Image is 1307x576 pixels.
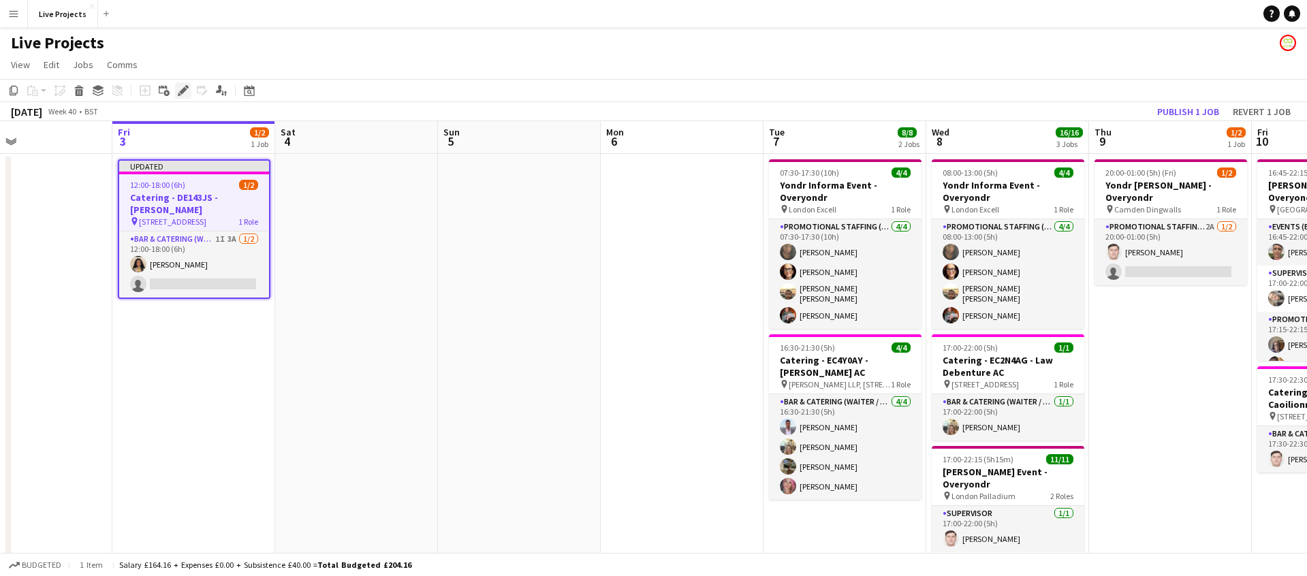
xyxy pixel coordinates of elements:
span: 8 [930,133,949,149]
div: [DATE] [11,105,42,118]
app-card-role: Promotional Staffing (Exhibition Host)4/407:30-17:30 (10h)[PERSON_NAME][PERSON_NAME][PERSON_NAME]... [769,219,922,329]
span: 1 Role [238,217,258,227]
a: Jobs [67,56,99,74]
span: Thu [1095,126,1112,138]
span: [PERSON_NAME] LLP, [STREET_ADDRESS] [789,379,891,389]
h3: Catering - EC4Y0AY - [PERSON_NAME] AC [769,354,922,379]
span: 1/2 [239,180,258,190]
span: 16/16 [1056,127,1083,138]
span: London Excell [789,204,836,214]
app-job-card: 07:30-17:30 (10h)4/4Yondr Informa Event - Overyondr London Excell1 RolePromotional Staffing (Exhi... [769,159,922,329]
span: London Excell [951,204,999,214]
div: Updated [119,161,269,172]
app-job-card: 08:00-13:00 (5h)4/4Yondr Informa Event - Overyondr London Excell1 RolePromotional Staffing (Exhib... [932,159,1084,329]
button: Live Projects [28,1,98,27]
span: 1/2 [1217,167,1236,178]
app-card-role: Supervisor1/117:00-22:00 (5h)[PERSON_NAME] [932,506,1084,552]
app-card-role: Promotional Staffing (Exhibition Host)2A1/220:00-01:00 (5h)[PERSON_NAME] [1095,219,1247,285]
span: 2 Roles [1050,491,1073,501]
a: Edit [38,56,65,74]
span: 1 Role [891,204,911,214]
span: 3 [116,133,130,149]
span: 6 [604,133,624,149]
span: Camden Dingwalls [1114,204,1181,214]
span: 1 Role [1054,204,1073,214]
span: 12:00-18:00 (6h) [130,180,185,190]
span: 08:00-13:00 (5h) [943,167,998,178]
span: View [11,59,30,71]
span: 10 [1255,133,1268,149]
span: Tue [769,126,785,138]
span: Mon [606,126,624,138]
span: London Palladium [951,491,1015,501]
span: Fri [118,126,130,138]
app-card-role: Bar & Catering (Waiter / waitress)1/117:00-22:00 (5h)[PERSON_NAME] [932,394,1084,441]
app-job-card: Updated12:00-18:00 (6h)1/2Catering - DE143JS - [PERSON_NAME] [STREET_ADDRESS]1 RoleBar & Catering... [118,159,270,299]
button: Budgeted [7,558,63,573]
h3: Catering - EC2N4AG - Law Debenture AC [932,354,1084,379]
app-card-role: Bar & Catering (Waiter / waitress)4/416:30-21:30 (5h)[PERSON_NAME][PERSON_NAME][PERSON_NAME][PERS... [769,394,922,500]
span: Comms [107,59,138,71]
button: Revert 1 job [1227,103,1296,121]
app-job-card: 16:30-21:30 (5h)4/4Catering - EC4Y0AY - [PERSON_NAME] AC [PERSON_NAME] LLP, [STREET_ADDRESS]1 Rol... [769,334,922,500]
span: 1/1 [1054,342,1073,353]
a: View [5,56,35,74]
div: BST [84,106,98,116]
span: 1 Role [1054,379,1073,389]
app-card-role: Bar & Catering (Waiter / waitress)1I3A1/212:00-18:00 (6h)[PERSON_NAME] [119,231,269,298]
span: Wed [932,126,949,138]
h1: Live Projects [11,33,104,53]
span: 7 [767,133,785,149]
span: 4 [279,133,296,149]
span: [STREET_ADDRESS] [139,217,206,227]
h3: Yondr Informa Event - Overyondr [769,179,922,204]
h3: Yondr [PERSON_NAME] - Overyondr [1095,179,1247,204]
div: 1 Job [251,139,268,149]
span: 17:00-22:15 (5h15m) [943,454,1013,464]
div: 2 Jobs [898,139,919,149]
div: 1 Job [1227,139,1245,149]
a: Comms [101,56,143,74]
app-job-card: 20:00-01:00 (5h) (Fri)1/2Yondr [PERSON_NAME] - Overyondr Camden Dingwalls1 RolePromotional Staffi... [1095,159,1247,285]
span: Total Budgeted £204.16 [317,560,411,570]
span: Week 40 [45,106,79,116]
span: 20:00-01:00 (5h) (Fri) [1105,167,1176,178]
span: Fri [1257,126,1268,138]
button: Publish 1 job [1152,103,1225,121]
h3: [PERSON_NAME] Event - Overyondr [932,466,1084,490]
span: Jobs [73,59,93,71]
h3: Catering - DE143JS - [PERSON_NAME] [119,191,269,216]
app-job-card: 17:00-22:00 (5h)1/1Catering - EC2N4AG - Law Debenture AC [STREET_ADDRESS]1 RoleBar & Catering (Wa... [932,334,1084,441]
span: 07:30-17:30 (10h) [780,167,839,178]
span: Budgeted [22,560,61,570]
span: 4/4 [892,167,911,178]
h3: Yondr Informa Event - Overyondr [932,179,1084,204]
span: 17:00-22:00 (5h) [943,342,998,353]
span: Edit [44,59,59,71]
span: 1 Role [891,379,911,389]
span: 8/8 [898,127,917,138]
span: 16:30-21:30 (5h) [780,342,835,353]
span: 1/2 [250,127,269,138]
span: 4/4 [892,342,911,353]
span: 1 item [75,560,108,570]
span: 1/2 [1227,127,1246,138]
app-card-role: Promotional Staffing (Exhibition Host)4/408:00-13:00 (5h)[PERSON_NAME][PERSON_NAME][PERSON_NAME] ... [932,219,1084,329]
app-user-avatar: Activ8 Staffing [1280,35,1296,51]
div: 3 Jobs [1056,139,1082,149]
span: 4/4 [1054,167,1073,178]
span: 1 Role [1216,204,1236,214]
span: [STREET_ADDRESS] [951,379,1019,389]
span: Sun [443,126,460,138]
div: Salary £164.16 + Expenses £0.00 + Subsistence £40.00 = [119,560,411,570]
span: 9 [1092,133,1112,149]
span: Sat [281,126,296,138]
span: 5 [441,133,460,149]
span: 11/11 [1046,454,1073,464]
